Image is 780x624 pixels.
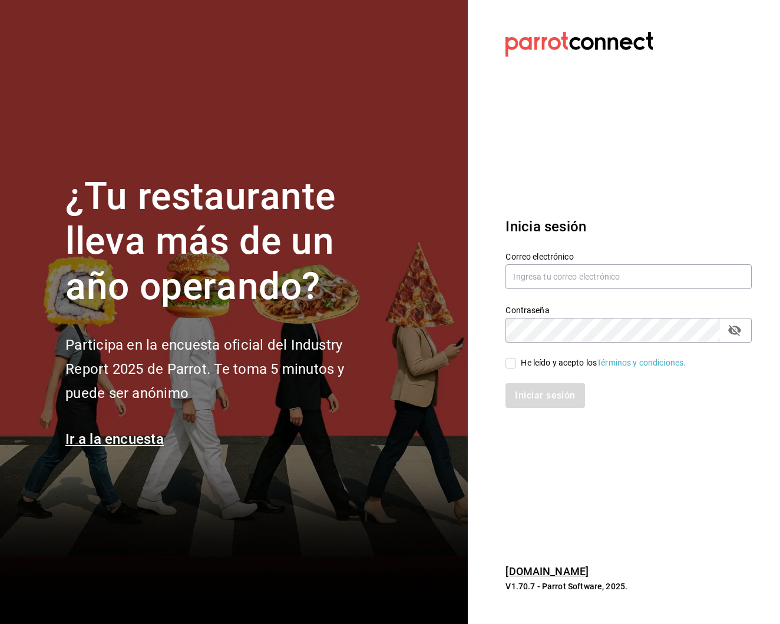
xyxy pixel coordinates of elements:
[505,565,589,577] a: [DOMAIN_NAME]
[65,174,384,310] h1: ¿Tu restaurante lleva más de un año operando?
[505,580,752,592] p: V1.70.7 - Parrot Software, 2025.
[597,358,686,367] a: Términos y condiciones.
[505,216,752,237] h3: Inicia sesión
[505,252,752,260] label: Correo electrónico
[521,357,686,369] div: He leído y acepto los
[725,320,745,340] button: passwordField
[505,306,752,314] label: Contraseña
[65,431,164,447] a: Ir a la encuesta
[65,333,384,405] h2: Participa en la encuesta oficial del Industry Report 2025 de Parrot. Te toma 5 minutos y puede se...
[505,264,752,289] input: Ingresa tu correo electrónico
